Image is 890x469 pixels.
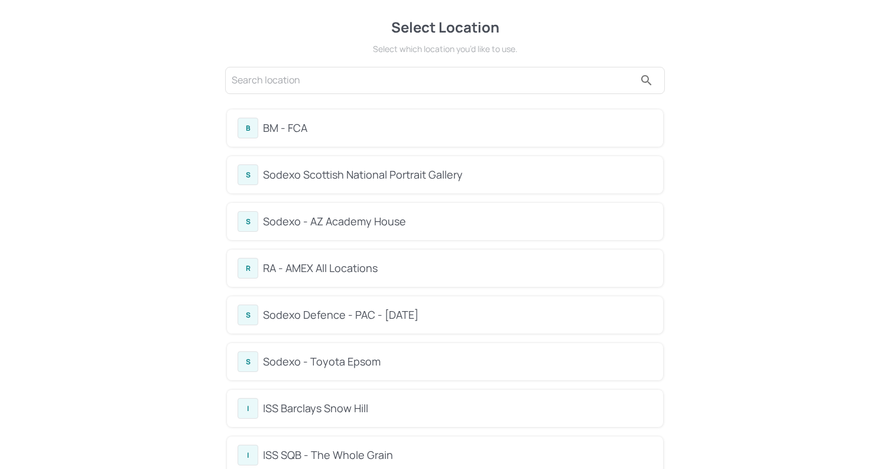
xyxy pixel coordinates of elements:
[238,211,258,232] div: S
[263,447,652,463] div: ISS SQB - The Whole Grain
[263,400,652,416] div: ISS Barclays Snow Hill
[263,120,652,136] div: BM - FCA
[232,71,635,90] input: Search location
[238,258,258,279] div: R
[263,260,652,276] div: RA - AMEX All Locations
[238,164,258,185] div: S
[263,354,652,370] div: Sodexo - Toyota Epsom
[263,307,652,323] div: Sodexo Defence - PAC - [DATE]
[238,351,258,372] div: S
[238,398,258,419] div: I
[263,167,652,183] div: Sodexo Scottish National Portrait Gallery
[238,118,258,138] div: B
[635,69,658,92] button: search
[238,445,258,465] div: I
[223,43,667,55] div: Select which location you’d like to use.
[263,214,652,229] div: Sodexo - AZ Academy House
[223,17,667,38] div: Select Location
[238,305,258,325] div: S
